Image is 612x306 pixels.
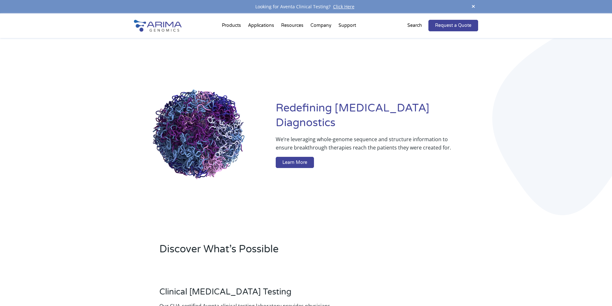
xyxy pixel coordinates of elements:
h3: Clinical [MEDICAL_DATA] Testing [159,287,333,302]
img: Arima-Genomics-logo [134,20,182,32]
p: We’re leveraging whole-genome sequence and structure information to ensure breakthrough therapies... [276,135,453,157]
h1: Redefining [MEDICAL_DATA] Diagnostics [276,101,478,135]
div: Looking for Aventa Clinical Testing? [134,3,478,11]
a: Click Here [331,4,357,10]
a: Learn More [276,157,314,168]
h2: Discover What’s Possible [159,242,387,261]
p: Search [407,21,422,30]
a: Request a Quote [428,20,478,31]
